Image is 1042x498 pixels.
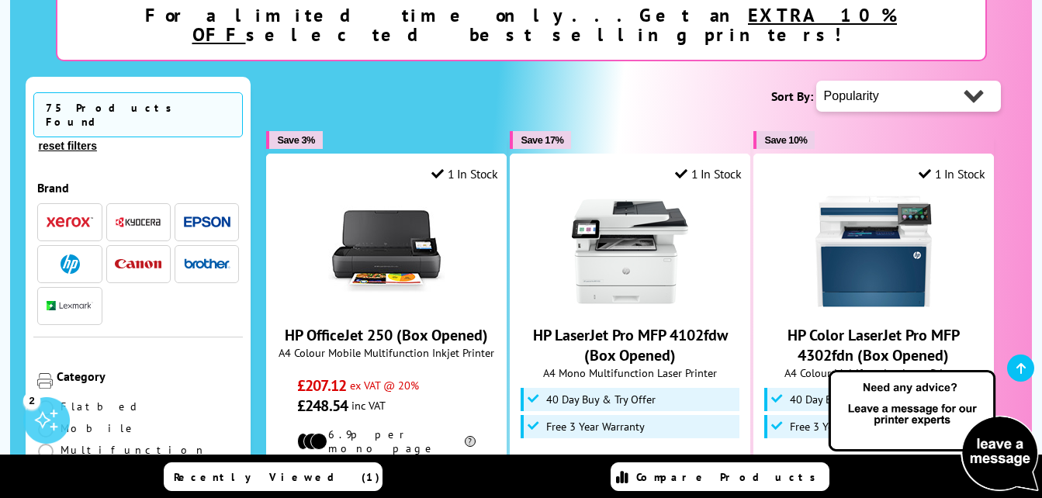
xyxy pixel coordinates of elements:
[42,212,98,233] button: Xerox
[825,368,1042,495] img: Open Live Chat window
[919,166,985,182] div: 1 In Stock
[790,420,888,433] span: Free 3 Year Warranty
[23,392,40,409] div: 2
[431,166,498,182] div: 1 In Stock
[297,375,346,396] span: £207.12
[145,3,897,47] strong: For a limited time only...Get an selected best selling printers!
[541,454,591,474] span: £215.99
[164,462,383,491] a: Recently Viewed (1)
[546,420,645,433] span: Free 3 Year Warranty
[61,399,142,413] span: Flatbed
[328,297,445,313] a: HP OfficeJet 250 (Box Opened)
[764,134,807,146] span: Save 10%
[675,166,742,182] div: 1 In Stock
[33,139,101,153] button: reset filters
[47,216,93,227] img: Xerox
[762,365,985,380] span: A4 Colour Multifunction Laser Printer
[277,134,314,146] span: Save 3%
[790,393,899,406] span: 40 Day Buy & Try Offer
[351,398,386,413] span: inc VAT
[184,216,230,228] img: Epson
[788,325,960,365] a: HP Color LaserJet Pro MFP 4302fdn (Box Opened)
[42,296,98,316] button: Lexmark
[297,427,476,455] li: 6.9p per mono page
[784,454,835,474] span: £299.85
[328,193,445,310] img: HP OfficeJet 250 (Box Opened)
[572,297,688,313] a: HP LaserJet Pro MFP 4102fdw (Box Opened)
[37,180,239,195] div: Brand
[115,216,161,228] img: Kyocera
[350,378,419,393] span: ex VAT @ 20%
[33,92,243,137] span: 75 Products Found
[184,258,230,269] img: Brother
[297,396,348,416] span: £248.54
[611,462,829,491] a: Compare Products
[57,368,239,384] div: Category
[47,301,93,310] img: Lexmark
[636,470,824,484] span: Compare Products
[110,212,166,233] button: Kyocera
[572,193,688,310] img: HP LaserJet Pro MFP 4102fdw (Box Opened)
[115,259,161,269] img: Canon
[61,443,206,457] span: Multifunction
[179,254,235,275] button: Brother
[510,131,571,149] button: Save 17%
[174,470,380,484] span: Recently Viewed (1)
[815,297,932,313] a: HP Color LaserJet Pro MFP 4302fdn (Box Opened)
[518,365,741,380] span: A4 Mono Multifunction Laser Printer
[815,193,932,310] img: HP Color LaserJet Pro MFP 4302fdn (Box Opened)
[275,345,497,360] span: A4 Colour Mobile Multifunction Inkjet Printer
[192,3,898,47] u: EXTRA 10% OFF
[546,393,656,406] span: 40 Day Buy & Try Offer
[266,131,322,149] button: Save 3%
[753,131,815,149] button: Save 10%
[42,254,98,275] button: HP
[110,254,166,275] button: Canon
[533,325,728,365] a: HP LaserJet Pro MFP 4102fdw (Box Opened)
[179,212,235,233] button: Epson
[37,373,53,389] img: Category
[285,325,488,345] a: HP OfficeJet 250 (Box Opened)
[61,254,80,274] img: HP
[521,134,563,146] span: Save 17%
[771,88,813,104] span: Sort By:
[61,421,137,435] span: Mobile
